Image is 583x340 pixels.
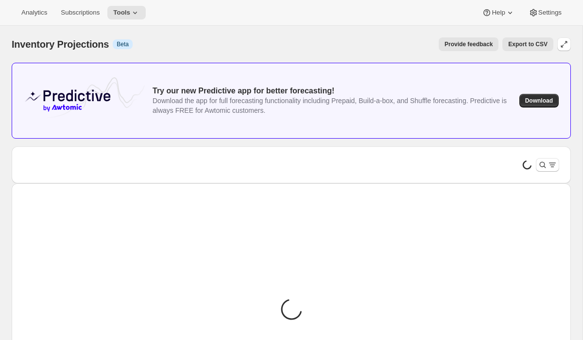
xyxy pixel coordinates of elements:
[61,9,100,17] span: Subscriptions
[502,37,553,51] button: Export to CSV
[55,6,105,19] button: Subscriptions
[107,6,146,19] button: Tools
[492,9,505,17] span: Help
[113,9,130,17] span: Tools
[476,6,520,19] button: Help
[538,9,562,17] span: Settings
[536,158,559,172] button: Filter products
[508,40,548,48] span: Export to CSV
[523,6,567,19] button: Settings
[519,94,559,107] button: Download
[16,6,53,19] button: Analytics
[153,96,512,115] div: Download the app for full forecasting functionality including Prepaid, Build-a-box, and Shuffle f...
[439,37,498,51] button: Provide feedback
[117,40,129,48] span: Beta
[525,97,553,105] span: Download
[153,87,334,95] span: Try our new Predictive app for better forecasting!
[21,9,47,17] span: Analytics
[12,39,109,50] span: Inventory Projections
[445,40,493,48] span: Provide feedback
